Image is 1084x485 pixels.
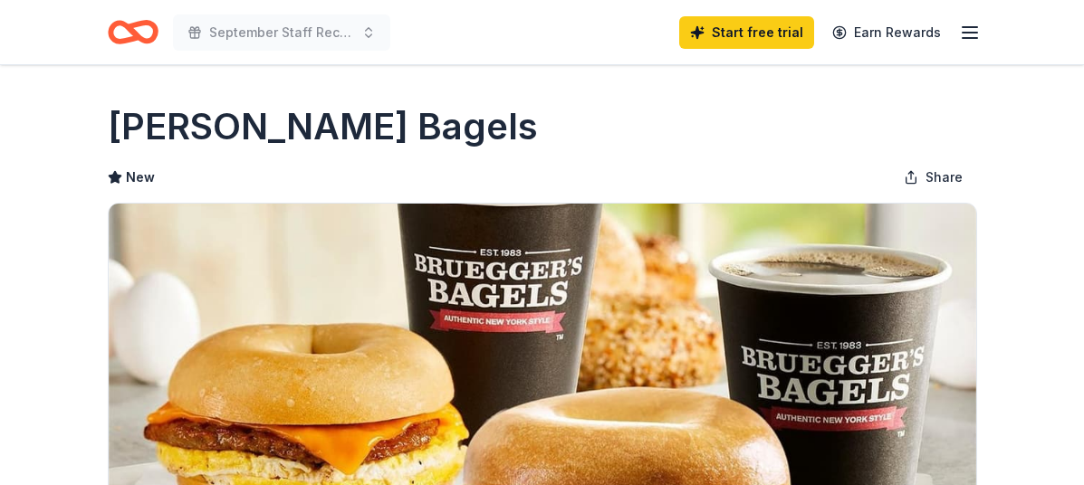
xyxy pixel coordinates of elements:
a: Start free trial [679,16,814,49]
a: Home [108,11,158,53]
span: New [126,166,155,188]
button: September Staff Recognition [173,14,390,51]
a: Earn Rewards [821,16,952,49]
span: September Staff Recognition [209,22,354,43]
h1: [PERSON_NAME] Bagels [108,101,538,152]
span: Share [926,166,963,188]
button: Share [889,159,977,195]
